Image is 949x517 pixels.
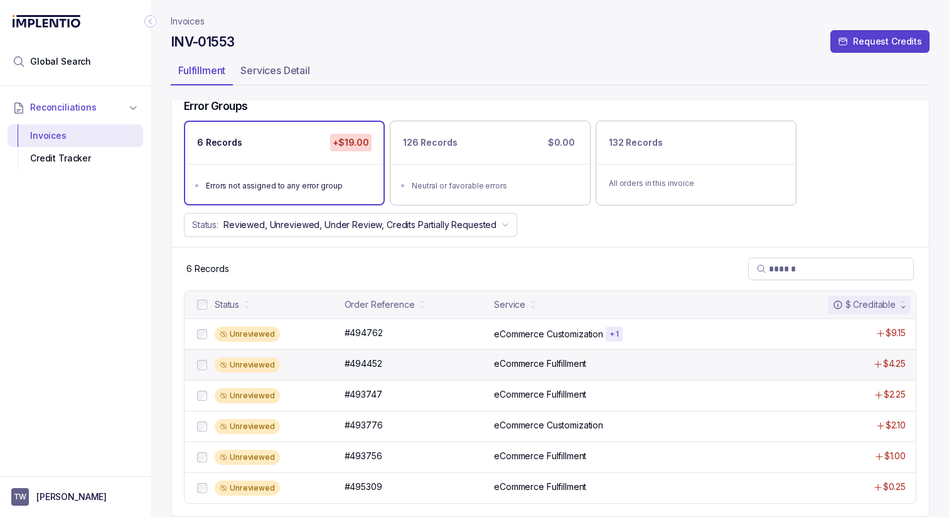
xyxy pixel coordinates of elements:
[403,136,457,149] p: 126 Records
[886,327,906,339] p: $9.15
[345,419,383,432] p: #493776
[143,14,158,29] div: Collapse Icon
[197,483,207,493] input: checkbox-checkbox
[883,481,906,493] p: $0.25
[345,481,382,493] p: #495309
[494,388,586,401] p: eCommerce Fulfillment
[178,63,225,78] p: Fulfillment
[186,263,229,275] div: Remaining page entries
[171,15,205,28] a: Invoices
[345,357,382,370] p: #494452
[36,491,107,503] p: [PERSON_NAME]
[215,298,239,311] div: Status
[18,124,133,147] div: Invoices
[197,360,207,370] input: checkbox-checkbox
[330,134,372,151] p: +$19.00
[233,60,318,85] li: Tab Services Detail
[192,219,218,231] p: Status:
[197,391,207,401] input: checkbox-checkbox
[494,450,586,462] p: eCommerce Fulfillment
[197,136,242,149] p: 6 Records
[494,481,586,493] p: eCommerce Fulfillment
[345,388,382,401] p: #493747
[494,298,525,311] div: Service
[18,147,133,170] div: Credit Tracker
[345,298,415,311] div: Order Reference
[186,263,229,275] p: 6 Records
[240,63,310,78] p: Services Detail
[30,101,97,114] span: Reconciliations
[184,213,517,237] button: Status:Reviewed, Unreviewed, Under Review, Credits Partially Requested
[215,327,280,342] div: Unreviewed
[609,136,662,149] p: 132 Records
[223,219,496,231] p: Reviewed, Unreviewed, Under Review, Credits Partially Requested
[215,357,280,373] div: Unreviewed
[609,177,783,190] p: All orders in this invoice
[494,357,586,370] p: eCommerce Fulfillment
[197,422,207,432] input: checkbox-checkbox
[545,134,577,151] p: $0.00
[206,180,370,192] div: Errors not assigned to any error group
[184,99,248,113] h5: Error Groups
[345,327,383,339] p: #494762
[197,329,207,339] input: checkbox-checkbox
[884,388,906,401] p: $2.25
[830,30,930,53] button: Request Credits
[30,55,91,68] span: Global Search
[884,450,906,462] p: $1.00
[171,60,930,85] ul: Tab Group
[171,60,233,85] li: Tab Fulfillment
[833,298,896,311] div: $ Creditable
[609,329,619,339] p: + 1
[345,450,382,462] p: #493756
[8,94,143,121] button: Reconciliations
[171,33,234,51] h4: INV-01553
[886,419,906,432] p: $2.10
[197,300,207,310] input: checkbox-checkbox
[412,180,576,192] div: Neutral or favorable errors
[883,357,906,370] p: $4.25
[853,35,922,48] p: Request Credits
[215,450,280,465] div: Unreviewed
[215,419,280,434] div: Unreviewed
[494,419,603,432] p: eCommerce Customization
[171,15,205,28] nav: breadcrumb
[11,488,139,506] button: User initials[PERSON_NAME]
[197,452,207,462] input: checkbox-checkbox
[494,328,603,340] p: eCommerce Customization
[8,122,143,173] div: Reconciliations
[215,481,280,496] div: Unreviewed
[215,388,280,403] div: Unreviewed
[11,488,29,506] span: User initials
